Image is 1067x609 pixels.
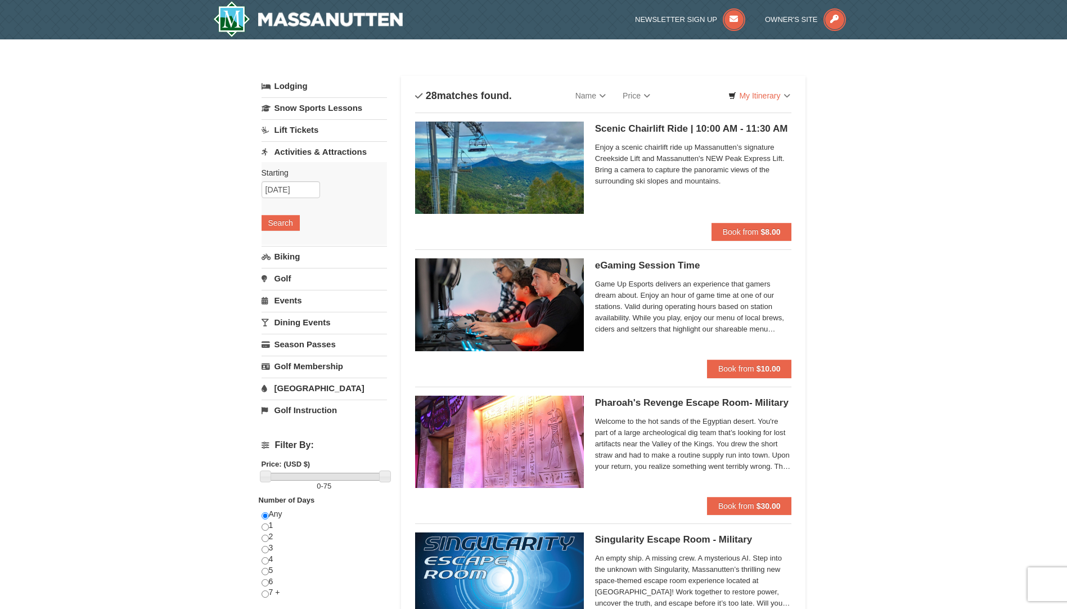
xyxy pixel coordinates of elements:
span: Book from [718,501,754,511]
a: Golf Instruction [262,400,387,420]
span: Owner's Site [765,15,818,24]
h5: Pharoah's Revenge Escape Room- Military [595,397,792,409]
a: Golf [262,268,387,289]
a: Dining Events [262,312,387,333]
img: 24896431-1-a2e2611b.jpg [415,122,584,214]
h5: Scenic Chairlift Ride | 10:00 AM - 11:30 AM [595,123,792,135]
span: Book from [718,364,754,373]
a: [GEOGRAPHIC_DATA] [262,378,387,398]
span: Game Up Esports delivers an experience that gamers dream about. Enjoy an hour of game time at one... [595,279,792,335]
span: Newsletter Sign Up [635,15,717,24]
img: Massanutten Resort Logo [213,1,403,37]
a: Activities & Attractions [262,141,387,162]
a: Season Passes [262,334,387,355]
button: Search [262,215,300,231]
a: My Itinerary [721,87,797,104]
h5: Singularity Escape Room - Military [595,534,792,545]
a: Snow Sports Lessons [262,97,387,118]
a: Events [262,290,387,311]
a: Lift Tickets [262,119,387,140]
strong: $30.00 [757,501,781,511]
button: Book from $30.00 [707,497,792,515]
label: - [262,481,387,492]
a: Golf Membership [262,356,387,377]
img: 6619913-410-20a124c9.jpg [415,396,584,488]
strong: $8.00 [760,227,780,236]
a: Biking [262,246,387,267]
strong: Number of Days [259,496,315,504]
button: Book from $8.00 [712,223,792,241]
h4: Filter By: [262,440,387,450]
span: 0 [317,482,321,490]
span: Welcome to the hot sands of the Egyptian desert. You're part of a large archeological dig team th... [595,416,792,472]
a: Newsletter Sign Up [635,15,745,24]
h4: matches found. [415,90,512,101]
label: Starting [262,167,379,178]
span: Enjoy a scenic chairlift ride up Massanutten’s signature Creekside Lift and Massanutten's NEW Pea... [595,142,792,187]
a: Owner's Site [765,15,846,24]
a: Massanutten Resort [213,1,403,37]
strong: $10.00 [757,364,781,373]
strong: Price: (USD $) [262,460,310,468]
a: Price [614,84,659,107]
a: Name [567,84,614,107]
span: Book from [723,227,759,236]
h5: eGaming Session Time [595,260,792,271]
img: 19664770-34-0b975b5b.jpg [415,258,584,351]
span: 75 [323,482,331,490]
a: Lodging [262,76,387,96]
button: Book from $10.00 [707,360,792,378]
span: 28 [426,90,437,101]
span: An empty ship. A missing crew. A mysterious AI. Step into the unknown with Singularity, Massanutt... [595,553,792,609]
